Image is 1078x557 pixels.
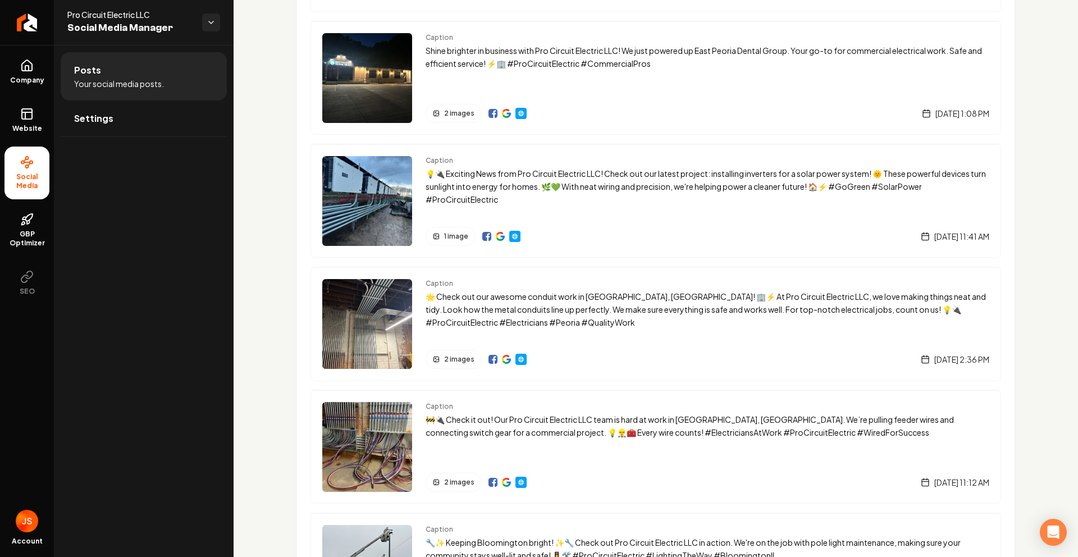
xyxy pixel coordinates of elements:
[444,478,474,487] span: 2 images
[67,20,193,36] span: Social Media Manager
[4,50,49,94] a: Company
[482,232,491,241] a: View on Facebook
[426,279,989,288] span: Caption
[1040,519,1067,546] div: Open Intercom Messenger
[426,413,989,439] p: 🚧🔌 Check it out! Our Pro Circuit Electric LLC team is hard at work in [GEOGRAPHIC_DATA], [GEOGRAP...
[74,63,101,77] span: Posts
[4,230,49,248] span: GBP Optimizer
[502,109,511,118] img: Google
[426,167,989,206] p: 💡🔌 Exciting News from Pro Circuit Electric LLC! Check out our latest project: installing inverter...
[502,355,511,364] a: View on Google Business Profile
[322,156,412,246] img: Post preview
[15,287,39,296] span: SEO
[12,537,43,546] span: Account
[4,172,49,190] span: Social Media
[502,478,511,487] img: Google
[510,232,519,241] img: Website
[517,478,526,487] img: Website
[444,109,474,118] span: 2 images
[16,510,38,532] img: James Shamoun
[934,477,989,488] span: [DATE] 11:12 AM
[6,76,49,85] span: Company
[488,355,497,364] img: Facebook
[509,231,520,242] a: Website
[517,355,526,364] img: Website
[515,108,527,119] a: Website
[444,355,474,364] span: 2 images
[322,279,412,369] img: Post preview
[502,355,511,364] img: Google
[934,354,989,365] span: [DATE] 2:36 PM
[482,232,491,241] img: Facebook
[502,109,511,118] a: View on Google Business Profile
[17,13,38,31] img: Rebolt Logo
[8,124,47,133] span: Website
[426,402,989,411] span: Caption
[426,525,989,534] span: Caption
[426,156,989,165] span: Caption
[496,232,505,241] a: View on Google Business Profile
[502,478,511,487] a: View on Google Business Profile
[488,478,497,487] img: Facebook
[515,477,527,488] a: Website
[934,231,989,242] span: [DATE] 11:41 AM
[488,109,497,118] a: View on Facebook
[426,290,989,328] p: 🌟 Check out our awesome conduit work in [GEOGRAPHIC_DATA], [GEOGRAPHIC_DATA]! 🏢⚡️ At Pro Circuit ...
[488,478,497,487] a: View on Facebook
[515,354,527,365] a: Website
[322,33,412,123] img: Post preview
[517,109,526,118] img: Website
[444,232,468,241] span: 1 image
[74,78,164,89] span: Your social media posts.
[4,204,49,257] a: GBP Optimizer
[4,261,49,305] button: SEO
[488,109,497,118] img: Facebook
[61,101,227,136] a: Settings
[74,112,113,125] span: Settings
[935,108,989,119] span: [DATE] 1:08 PM
[4,98,49,142] a: Website
[488,355,497,364] a: View on Facebook
[426,33,989,42] span: Caption
[496,232,505,241] img: Google
[67,9,193,20] span: Pro Circuit Electric LLC
[16,510,38,532] button: Open user button
[426,44,989,70] p: Shine brighter in business with Pro Circuit Electric LLC! We just powered up East Peoria Dental G...
[322,402,412,492] img: Post preview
